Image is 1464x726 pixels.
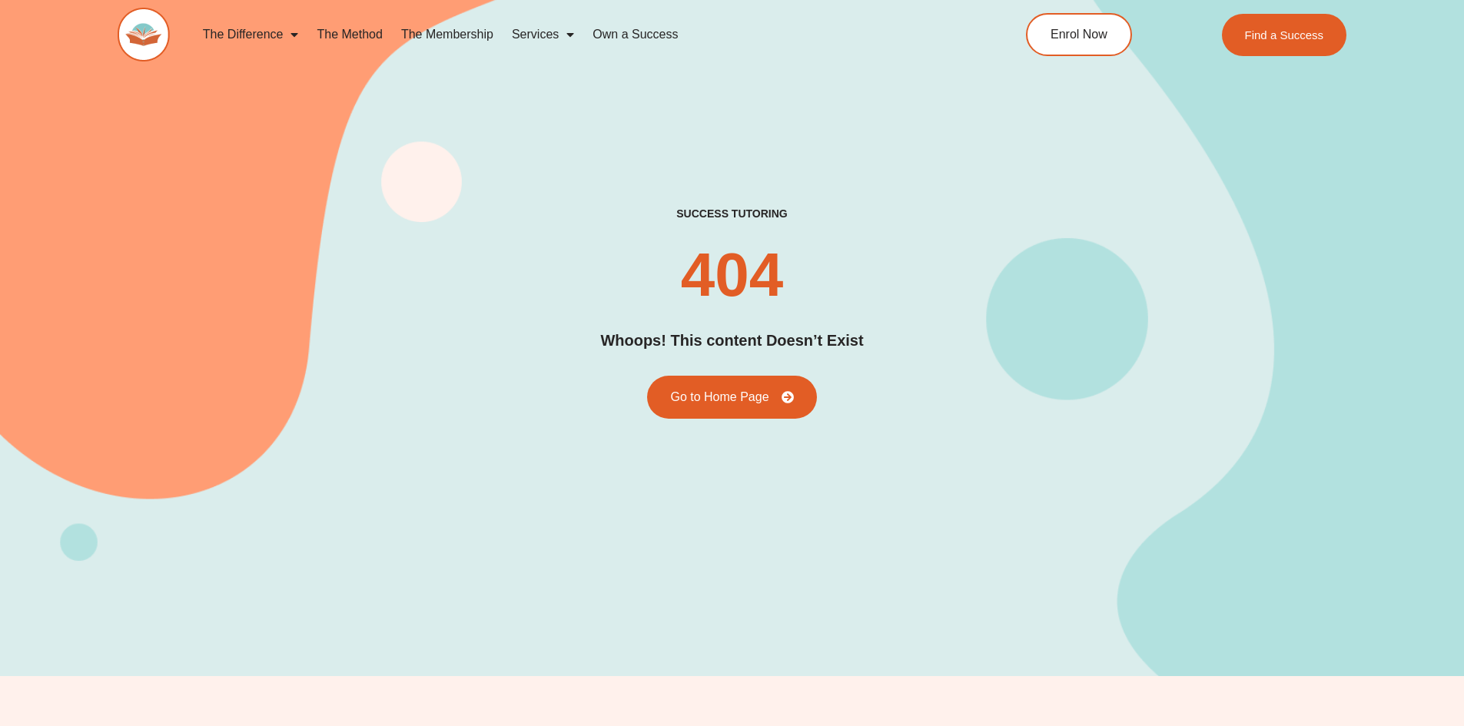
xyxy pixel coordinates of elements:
span: Go to Home Page [670,391,769,403]
a: Go to Home Page [647,376,816,419]
span: Find a Success [1245,29,1324,41]
a: Services [503,17,583,52]
span: Enrol Now [1051,28,1107,41]
a: The Membership [392,17,503,52]
a: The Method [307,17,391,52]
h2: 404 [681,244,783,306]
h2: Whoops! This content Doesn’t Exist [600,329,863,353]
a: Own a Success [583,17,687,52]
a: Find a Success [1222,14,1347,56]
h2: success tutoring [676,207,787,220]
a: Enrol Now [1026,13,1132,56]
nav: Menu [194,17,956,52]
a: The Difference [194,17,308,52]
